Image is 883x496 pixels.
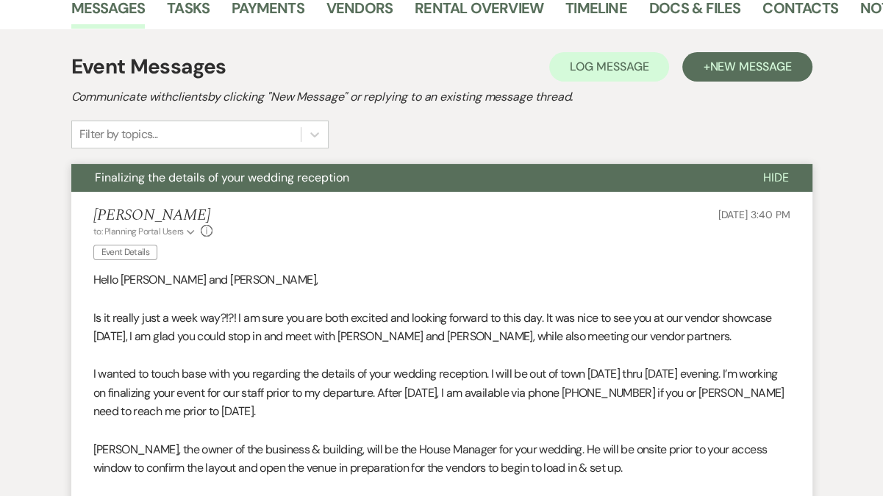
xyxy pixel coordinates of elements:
span: Event Details [93,245,158,260]
span: New Message [709,59,791,74]
div: Filter by topics... [79,126,158,143]
button: +New Message [682,52,812,82]
button: Log Message [549,52,669,82]
button: to: Planning Portal Users [93,225,198,238]
h1: Event Messages [71,51,226,82]
span: Log Message [570,59,648,74]
span: Hello [PERSON_NAME] and [PERSON_NAME], [93,272,318,287]
span: to: Planning Portal Users [93,226,184,237]
span: Is it really just a week way?!?! I am sure you are both excited and looking forward to this day. ... [93,310,772,345]
span: I wanted to touch base with you regarding the details of your wedding reception. I will be out of... [93,366,784,419]
h2: Communicate with clients by clicking "New Message" or replying to an existing message thread. [71,88,812,106]
button: Hide [740,164,812,192]
span: Finalizing the details of your wedding reception [95,170,349,185]
span: [DATE] 3:40 PM [718,208,790,221]
button: Finalizing the details of your wedding reception [71,164,740,192]
span: Hide [763,170,789,185]
h5: [PERSON_NAME] [93,206,213,225]
span: [PERSON_NAME], the owner of the business & building, will be the House Manager for your wedding. ... [93,442,768,476]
